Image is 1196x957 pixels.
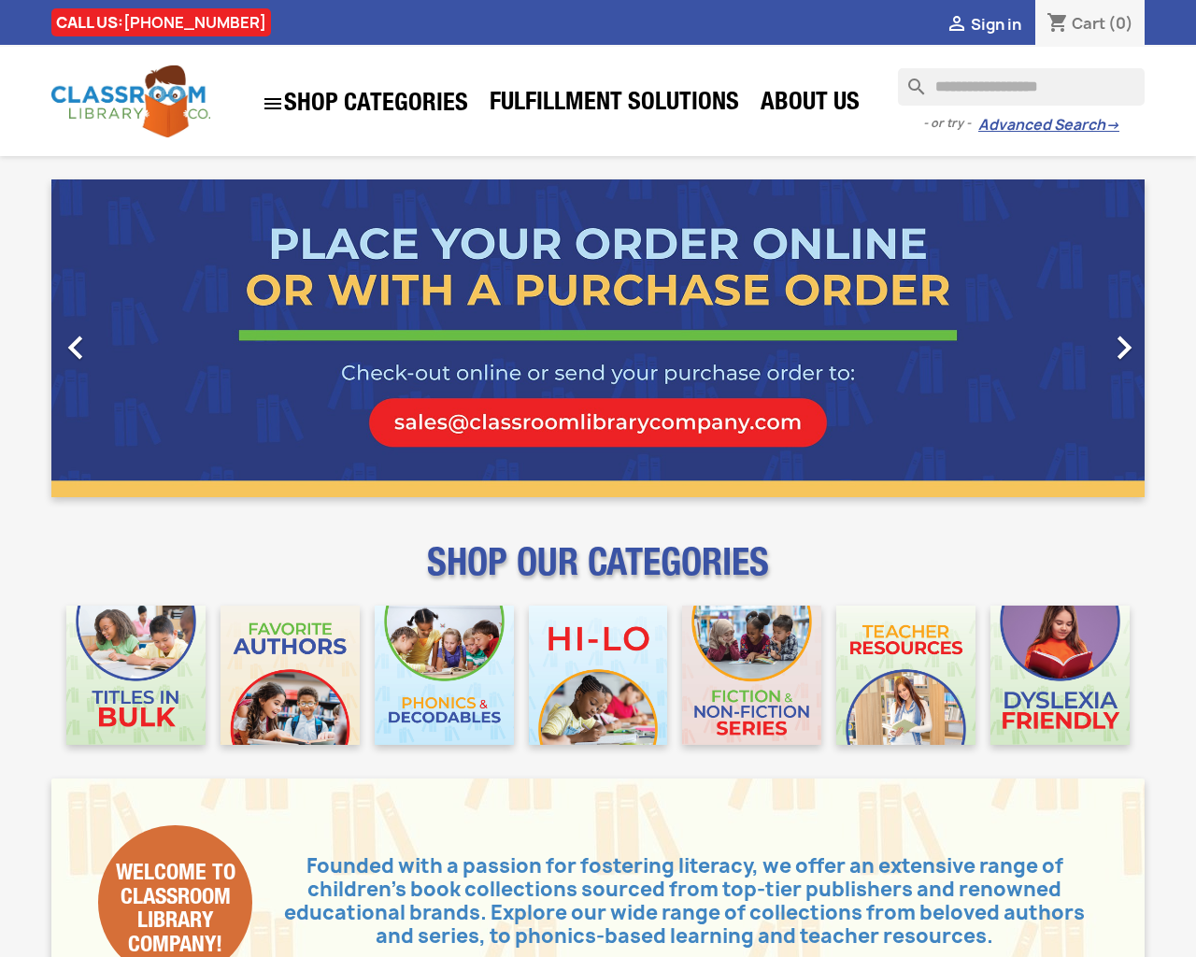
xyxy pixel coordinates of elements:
a: Previous [51,179,216,497]
a: SHOP CATEGORIES [252,83,477,124]
span: - or try - [923,114,978,133]
p: Founded with a passion for fostering literacy, we offer an extensive range of children's book col... [252,855,1098,949]
a: About Us [751,86,869,123]
span: (0) [1108,13,1133,34]
img: Classroom Library Company [51,65,210,137]
a: Advanced Search→ [978,116,1119,135]
img: CLC_Favorite_Authors_Mobile.jpg [221,606,360,745]
span: Sign in [971,14,1021,35]
i: search [898,68,920,91]
img: CLC_Phonics_And_Decodables_Mobile.jpg [375,606,514,745]
ul: Carousel container [51,179,1145,497]
img: CLC_Fiction_Nonfiction_Mobile.jpg [682,606,821,745]
a: Fulfillment Solutions [480,86,748,123]
i:  [1101,324,1147,371]
div: CALL US: [51,8,271,36]
p: SHOP OUR CATEGORIES [51,557,1145,591]
input: Search [898,68,1145,106]
img: CLC_Teacher_Resources_Mobile.jpg [836,606,975,745]
i: shopping_cart [1046,13,1069,36]
img: CLC_Dyslexia_Mobile.jpg [990,606,1130,745]
i:  [52,324,99,371]
i:  [946,14,968,36]
a: [PHONE_NUMBER] [123,12,266,33]
img: CLC_Bulk_Mobile.jpg [66,606,206,745]
i:  [262,93,284,115]
a:  Sign in [946,14,1021,35]
a: Next [981,179,1146,497]
span: → [1105,116,1119,135]
img: CLC_HiLo_Mobile.jpg [529,606,668,745]
span: Cart [1072,13,1105,34]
